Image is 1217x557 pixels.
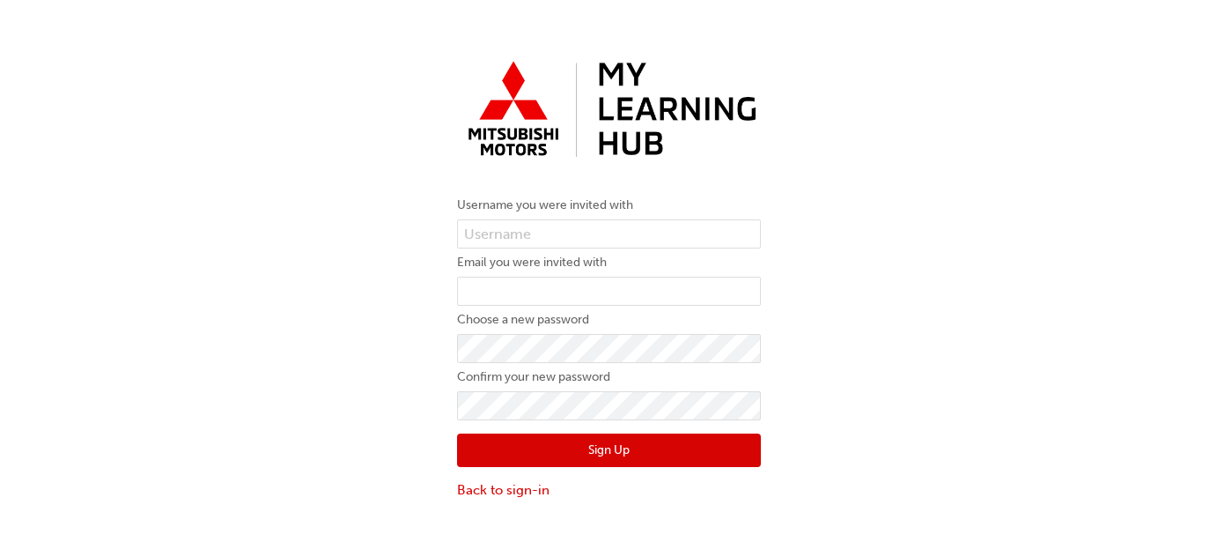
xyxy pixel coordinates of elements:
label: Username you were invited with [457,195,761,216]
button: Sign Up [457,434,761,467]
input: Username [457,219,761,249]
label: Email you were invited with [457,252,761,273]
label: Confirm your new password [457,367,761,388]
label: Choose a new password [457,309,761,330]
img: mmal [457,53,761,168]
a: Back to sign-in [457,480,761,501]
